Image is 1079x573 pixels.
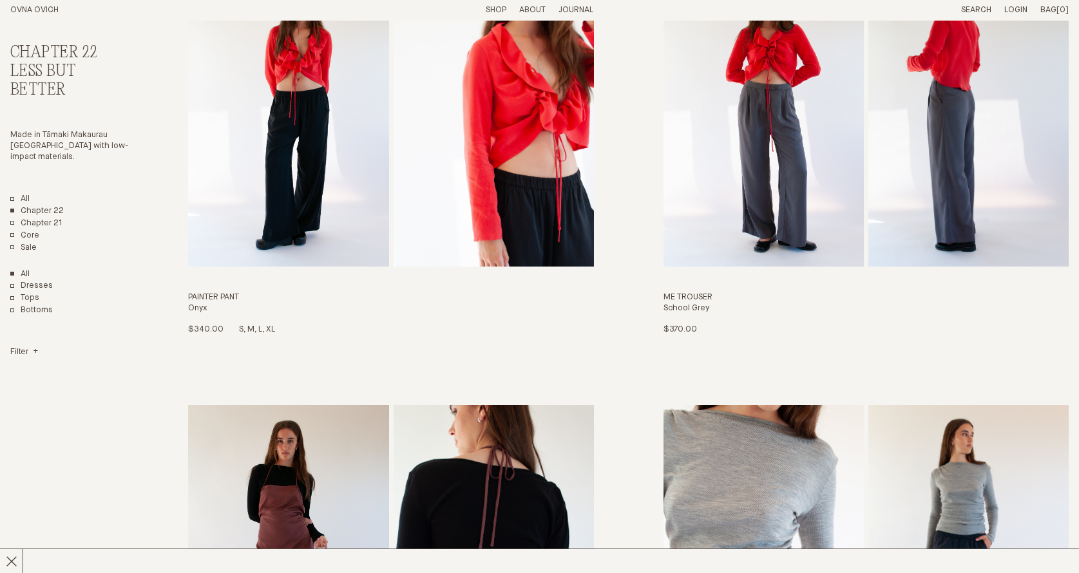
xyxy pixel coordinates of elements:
[486,6,506,14] a: Shop
[559,6,593,14] a: Journal
[10,44,133,62] h2: Chapter 22
[664,325,697,333] span: $370.00
[1056,6,1069,14] span: [0]
[10,293,39,304] a: Tops
[10,281,53,292] a: Dresses
[10,230,39,241] a: Core
[664,303,1069,314] h4: School Grey
[10,269,30,280] a: Show All
[1040,6,1056,14] span: Bag
[10,206,64,217] a: Chapter 22
[961,6,991,14] a: Search
[664,292,1069,303] h3: Me Trouser
[10,243,37,254] a: Sale
[519,5,546,16] summary: About
[266,325,275,333] span: XL
[188,325,223,333] span: $340.00
[10,6,59,14] a: Home
[188,303,593,314] h4: Onyx
[10,62,133,100] h3: Less But Better
[1004,6,1027,14] a: Login
[247,325,258,333] span: M
[10,194,30,205] a: All
[239,325,247,333] span: S
[10,218,62,229] a: Chapter 21
[188,292,593,303] h3: Painter Pant
[10,305,53,316] a: Bottoms
[10,347,38,358] summary: Filter
[258,325,266,333] span: L
[10,130,133,163] p: Made in Tāmaki Makaurau [GEOGRAPHIC_DATA] with low-impact materials.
